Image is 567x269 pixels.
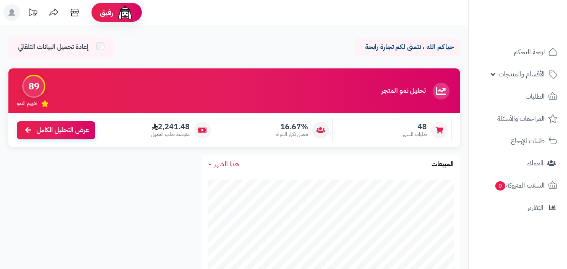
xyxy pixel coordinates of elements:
span: الأقسام والمنتجات [499,68,545,80]
span: طلبات الشهر [402,131,427,138]
span: معدل تكرار الشراء [276,131,308,138]
span: لوحة التحكم [514,46,545,58]
span: 48 [402,122,427,131]
span: 2,241.48 [151,122,190,131]
span: عرض التحليل الكامل [37,125,89,135]
a: العملاء [474,153,562,173]
p: حياكم الله ، نتمنى لكم تجارة رابحة [361,42,454,52]
span: الطلبات [525,91,545,102]
span: هذا الشهر [214,159,239,169]
span: التقارير [528,202,543,214]
span: إعادة تحميل البيانات التلقائي [18,42,89,52]
span: المراجعات والأسئلة [497,113,545,125]
h3: تحليل نمو المتجر [381,87,426,95]
span: تقييم النمو [17,100,37,107]
a: طلبات الإرجاع [474,131,562,151]
span: العملاء [527,157,543,169]
a: الطلبات [474,86,562,107]
a: عرض التحليل الكامل [17,121,95,139]
a: لوحة التحكم [474,42,562,62]
span: رفيق [100,8,113,18]
h3: المبيعات [431,161,454,168]
a: تحديثات المنصة [22,4,43,23]
a: المراجعات والأسئلة [474,109,562,129]
span: طلبات الإرجاع [511,135,545,147]
span: 16.67% [276,122,308,131]
span: السلات المتروكة [494,180,545,191]
a: هذا الشهر [208,159,239,169]
span: متوسط طلب العميل [151,131,190,138]
span: 0 [495,181,505,191]
a: السلات المتروكة0 [474,175,562,196]
img: ai-face.png [117,4,133,21]
a: التقارير [474,198,562,218]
